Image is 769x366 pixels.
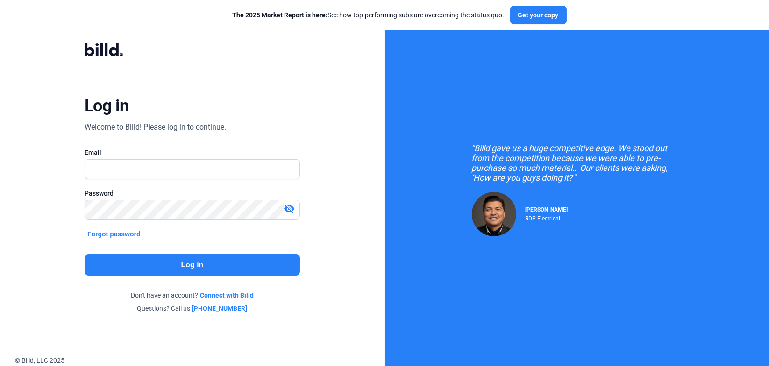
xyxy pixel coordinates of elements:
[85,148,300,157] div: Email
[284,203,295,214] mat-icon: visibility_off
[526,206,568,213] span: [PERSON_NAME]
[85,229,143,239] button: Forgot password
[472,143,682,183] div: "Billd gave us a huge competitive edge. We stood out from the competition because we were able to...
[192,304,248,313] a: [PHONE_NUMBER]
[85,189,300,198] div: Password
[526,213,568,222] div: RDP Electrical
[472,192,516,236] img: Raul Pacheco
[85,122,226,133] div: Welcome to Billd! Please log in to continue.
[233,10,505,20] div: See how top-performing subs are overcoming the status quo.
[85,254,300,276] button: Log in
[85,95,129,116] div: Log in
[85,304,300,313] div: Questions? Call us
[85,291,300,300] div: Don't have an account?
[510,6,567,24] button: Get your copy
[200,291,254,300] a: Connect with Billd
[233,11,328,19] span: The 2025 Market Report is here:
